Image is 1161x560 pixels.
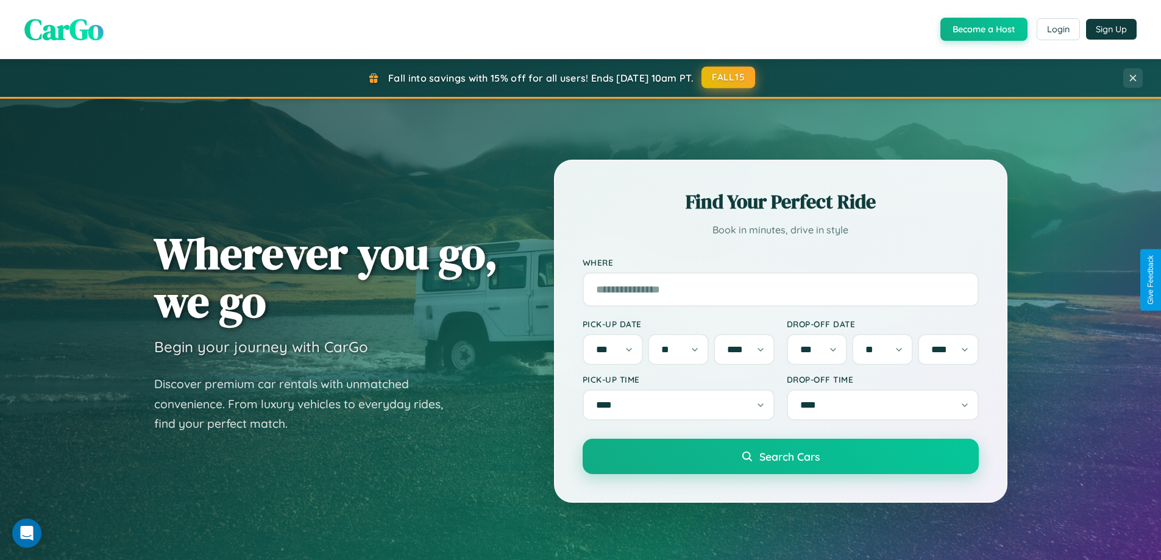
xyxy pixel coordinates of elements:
button: Login [1037,18,1080,40]
label: Pick-up Date [583,319,775,329]
span: CarGo [24,9,104,49]
button: Become a Host [940,18,1028,41]
h1: Wherever you go, we go [154,229,498,325]
div: Give Feedback [1146,255,1155,305]
h2: Find Your Perfect Ride [583,188,979,215]
h3: Begin your journey with CarGo [154,338,368,356]
button: FALL15 [701,66,755,88]
p: Discover premium car rentals with unmatched convenience. From luxury vehicles to everyday rides, ... [154,374,459,434]
div: Open Intercom Messenger [12,519,41,548]
label: Drop-off Date [787,319,979,329]
label: Where [583,257,979,268]
p: Book in minutes, drive in style [583,221,979,239]
span: Fall into savings with 15% off for all users! Ends [DATE] 10am PT. [388,72,694,84]
label: Drop-off Time [787,374,979,385]
label: Pick-up Time [583,374,775,385]
span: Search Cars [759,450,820,463]
button: Sign Up [1086,19,1137,40]
button: Search Cars [583,439,979,474]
